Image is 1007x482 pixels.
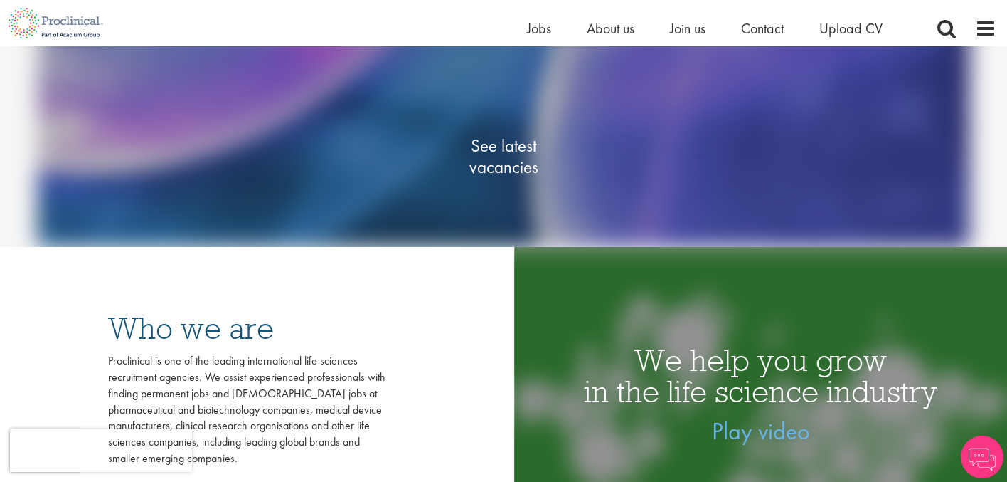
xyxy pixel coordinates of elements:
[514,345,1007,407] h1: We help you grow in the life science industry
[432,135,575,178] span: See latest vacancies
[587,19,634,38] a: About us
[670,19,705,38] a: Join us
[108,353,385,467] div: Proclinical is one of the leading international life sciences recruitment agencies. We assist exp...
[527,19,551,38] a: Jobs
[961,436,1003,478] img: Chatbot
[741,19,784,38] a: Contact
[819,19,883,38] a: Upload CV
[10,429,192,472] iframe: reCAPTCHA
[432,78,575,235] a: See latestvacancies
[712,416,810,446] a: Play video
[108,313,385,344] h3: Who we are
